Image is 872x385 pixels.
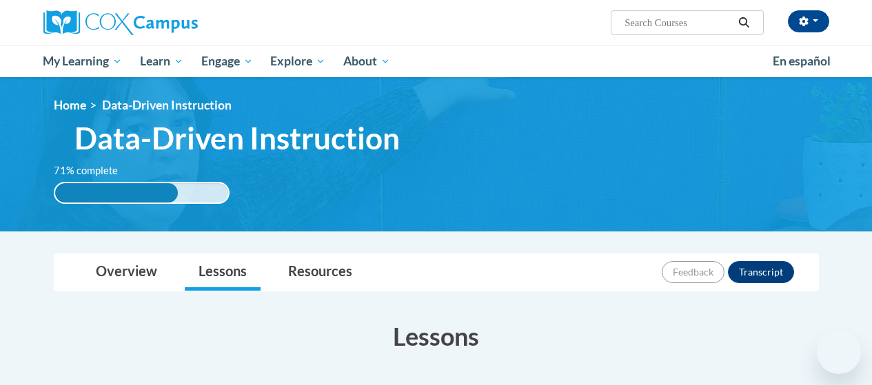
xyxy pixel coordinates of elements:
div: Main menu [33,45,840,77]
h3: Lessons [54,319,819,353]
span: Data-Driven Instruction [102,98,232,112]
a: Explore [261,45,334,77]
button: Transcript [728,261,794,283]
button: Feedback [662,261,724,283]
span: Data-Driven Instruction [74,120,400,156]
div: 71% complete [55,183,178,202]
span: En español [773,54,831,68]
a: My Learning [34,45,132,77]
a: En español [764,47,840,76]
a: Engage [192,45,262,77]
button: Account Settings [788,10,829,32]
iframe: Button to launch messaging window [817,330,861,374]
a: About [334,45,399,77]
label: 71% complete [54,163,133,178]
a: Home [54,98,86,112]
input: Search Courses [623,14,733,31]
a: Cox Campus [43,10,292,35]
a: Resources [274,254,366,291]
span: About [343,53,390,70]
span: Engage [201,53,253,70]
button: Search [733,14,754,31]
img: Cox Campus [43,10,198,35]
a: Learn [131,45,192,77]
span: My Learning [43,53,122,70]
span: Learn [140,53,183,70]
span: Explore [270,53,325,70]
a: Overview [82,254,171,291]
a: Lessons [185,254,261,291]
